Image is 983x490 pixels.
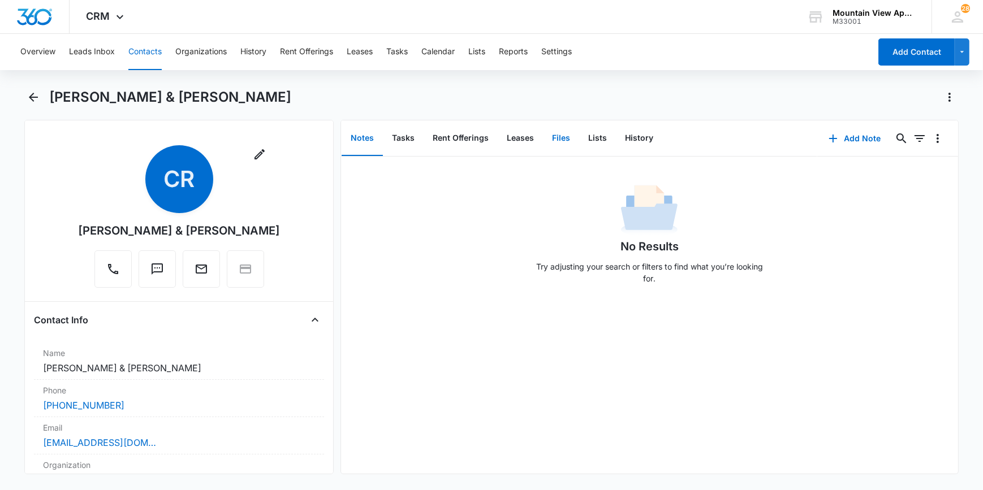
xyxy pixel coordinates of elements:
[43,384,314,396] label: Phone
[893,129,911,148] button: Search...
[579,121,616,156] button: Lists
[128,34,162,70] button: Contacts
[621,181,678,238] img: No Data
[43,361,314,375] dd: [PERSON_NAME] & [PERSON_NAME]
[34,313,88,327] h4: Contact Info
[78,222,280,239] div: [PERSON_NAME] & [PERSON_NAME]
[69,34,115,70] button: Leads Inbox
[24,88,42,106] button: Back
[49,89,291,106] h1: [PERSON_NAME] & [PERSON_NAME]
[139,250,176,288] button: Text
[43,436,156,449] a: [EMAIL_ADDRESS][DOMAIN_NAME]
[43,473,314,487] dd: ---
[616,121,662,156] button: History
[383,121,424,156] button: Tasks
[421,34,455,70] button: Calendar
[347,34,373,70] button: Leases
[541,34,572,70] button: Settings
[833,8,915,18] div: account name
[961,4,970,13] span: 28
[306,311,324,329] button: Close
[20,34,55,70] button: Overview
[468,34,485,70] button: Lists
[94,250,132,288] button: Call
[139,268,176,277] a: Text
[34,417,324,454] div: Email[EMAIL_ADDRESS][DOMAIN_NAME]
[43,459,314,471] label: Organization
[145,145,213,213] span: CR
[833,18,915,25] div: account id
[498,121,543,156] button: Leases
[43,347,314,359] label: Name
[87,10,110,22] span: CRM
[817,125,893,152] button: Add Note
[878,38,955,66] button: Add Contact
[342,121,383,156] button: Notes
[183,250,220,288] button: Email
[94,268,132,277] a: Call
[620,238,679,255] h1: No Results
[43,422,314,433] label: Email
[424,121,498,156] button: Rent Offerings
[183,268,220,277] a: Email
[280,34,333,70] button: Rent Offerings
[531,261,768,284] p: Try adjusting your search or filters to find what you’re looking for.
[240,34,266,70] button: History
[34,342,324,380] div: Name[PERSON_NAME] & [PERSON_NAME]
[941,88,959,106] button: Actions
[43,398,124,412] a: [PHONE_NUMBER]
[499,34,528,70] button: Reports
[34,380,324,417] div: Phone[PHONE_NUMBER]
[961,4,970,13] div: notifications count
[386,34,408,70] button: Tasks
[175,34,227,70] button: Organizations
[543,121,579,156] button: Files
[911,129,929,148] button: Filters
[929,129,947,148] button: Overflow Menu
